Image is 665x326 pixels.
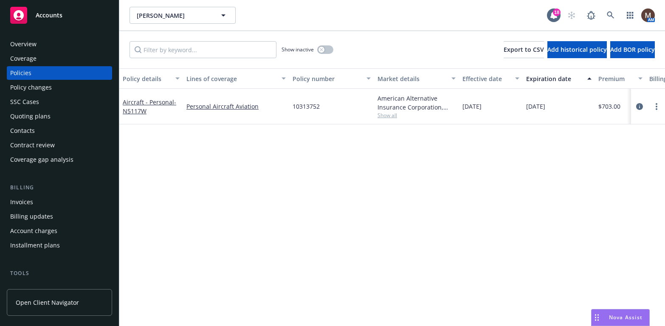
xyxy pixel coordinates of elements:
[7,124,112,138] a: Contacts
[378,94,456,112] div: American Alternative Insurance Corporation, [GEOGRAPHIC_DATA] Re, Global Aerospace Inc
[622,7,639,24] a: Switch app
[137,11,210,20] span: [PERSON_NAME]
[10,224,57,238] div: Account charges
[7,52,112,65] a: Coverage
[10,66,31,80] div: Policies
[130,41,276,58] input: Filter by keyword...
[123,98,176,115] a: Aircraft - Personal
[130,7,236,24] button: [PERSON_NAME]
[186,74,276,83] div: Lines of coverage
[10,210,53,223] div: Billing updates
[7,3,112,27] a: Accounts
[651,101,662,112] a: more
[591,309,650,326] button: Nova Assist
[36,12,62,19] span: Accounts
[10,81,52,94] div: Policy changes
[7,138,112,152] a: Contract review
[10,52,37,65] div: Coverage
[10,153,73,166] div: Coverage gap analysis
[504,41,544,58] button: Export to CSV
[7,110,112,123] a: Quoting plans
[592,309,602,326] div: Drag to move
[123,74,170,83] div: Policy details
[10,95,39,109] div: SSC Cases
[7,281,112,295] a: Manage files
[583,7,600,24] a: Report a Bug
[563,7,580,24] a: Start snowing
[610,45,655,53] span: Add BOR policy
[10,110,51,123] div: Quoting plans
[10,239,60,252] div: Installment plans
[282,46,314,53] span: Show inactive
[7,66,112,80] a: Policies
[10,195,33,209] div: Invoices
[186,102,286,111] a: Personal Aircraft Aviation
[598,102,620,111] span: $703.00
[7,239,112,252] a: Installment plans
[598,74,633,83] div: Premium
[7,153,112,166] a: Coverage gap analysis
[119,68,183,89] button: Policy details
[378,112,456,119] span: Show all
[289,68,374,89] button: Policy number
[504,45,544,53] span: Export to CSV
[523,68,595,89] button: Expiration date
[547,45,607,53] span: Add historical policy
[462,74,510,83] div: Effective date
[7,224,112,238] a: Account charges
[7,37,112,51] a: Overview
[7,95,112,109] a: SSC Cases
[595,68,646,89] button: Premium
[10,138,55,152] div: Contract review
[7,195,112,209] a: Invoices
[16,298,79,307] span: Open Client Navigator
[462,102,482,111] span: [DATE]
[7,183,112,192] div: Billing
[7,210,112,223] a: Billing updates
[293,74,361,83] div: Policy number
[7,81,112,94] a: Policy changes
[10,37,37,51] div: Overview
[378,74,446,83] div: Market details
[7,269,112,278] div: Tools
[526,102,545,111] span: [DATE]
[526,74,582,83] div: Expiration date
[641,8,655,22] img: photo
[547,41,607,58] button: Add historical policy
[610,41,655,58] button: Add BOR policy
[374,68,459,89] button: Market details
[183,68,289,89] button: Lines of coverage
[10,124,35,138] div: Contacts
[293,102,320,111] span: 10313752
[602,7,619,24] a: Search
[10,281,46,295] div: Manage files
[123,98,176,115] span: - N5117W
[459,68,523,89] button: Effective date
[634,101,645,112] a: circleInformation
[609,314,642,321] span: Nova Assist
[553,8,561,16] div: 18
